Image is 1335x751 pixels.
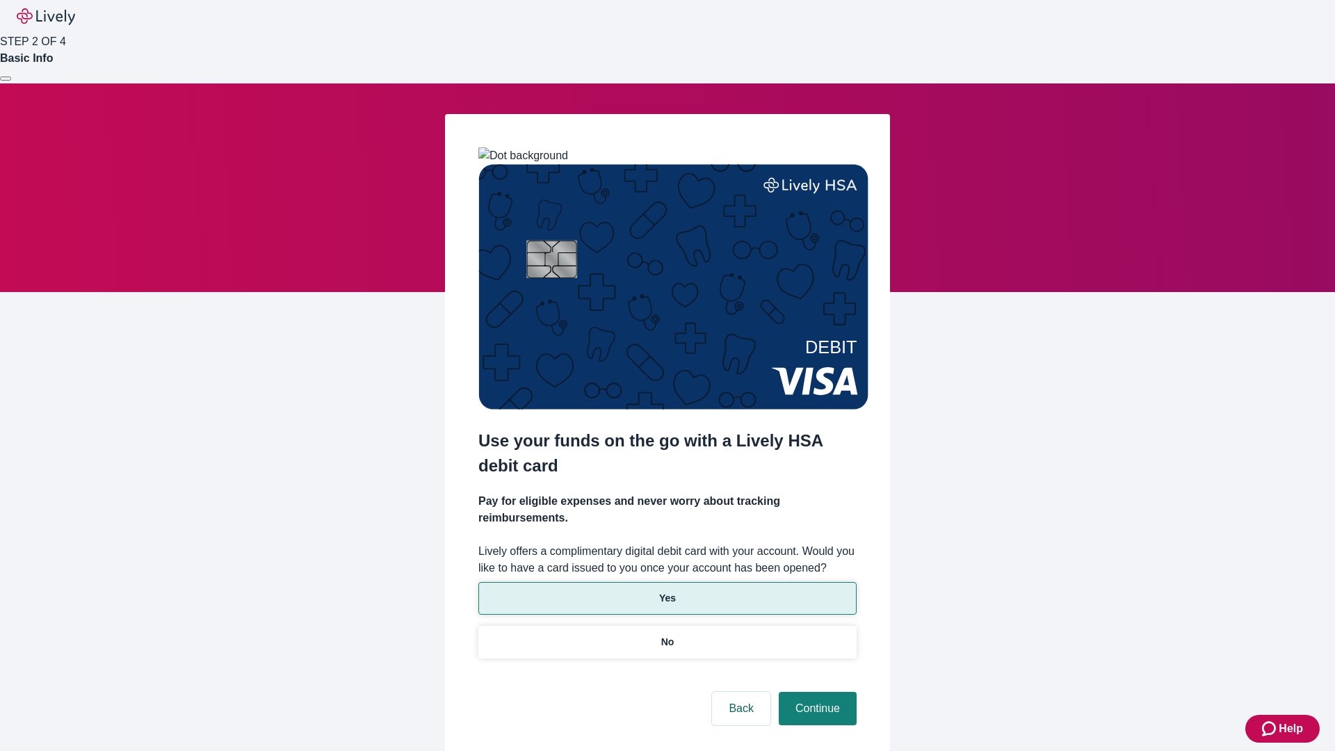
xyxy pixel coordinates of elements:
[478,493,857,526] h4: Pay for eligible expenses and never worry about tracking reimbursements.
[779,692,857,725] button: Continue
[478,164,868,410] img: Debit card
[1262,720,1279,737] svg: Zendesk support icon
[478,428,857,478] h2: Use your funds on the go with a Lively HSA debit card
[478,626,857,659] button: No
[659,591,676,606] p: Yes
[712,692,770,725] button: Back
[478,582,857,615] button: Yes
[478,543,857,576] label: Lively offers a complimentary digital debit card with your account. Would you like to have a card...
[661,635,674,649] p: No
[1245,715,1320,743] button: Zendesk support iconHelp
[1279,720,1303,737] span: Help
[17,8,75,25] img: Lively
[478,147,568,164] img: Dot background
